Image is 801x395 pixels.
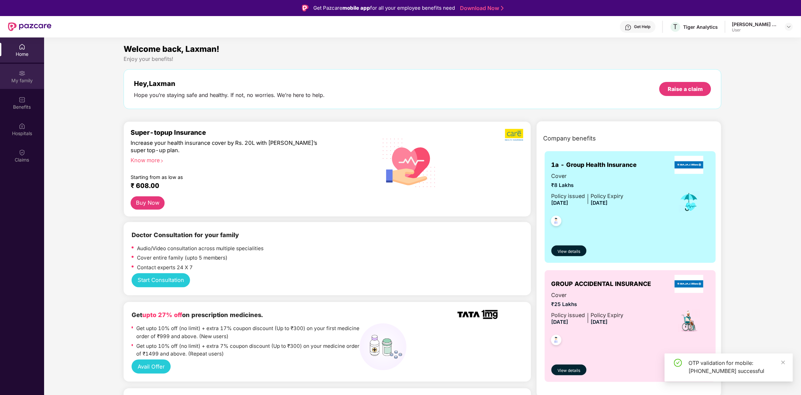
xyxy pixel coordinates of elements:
p: Get upto 10% off (no limit) + extra 17% coupon discount (Up to ₹300) on your first medicine order... [136,324,360,340]
span: GROUP ACCIDENTAL INSURANCE [551,279,651,289]
span: Welcome back, Laxman! [124,44,219,54]
div: Policy issued [551,192,585,200]
span: ₹25 Lakhs [551,300,624,308]
img: svg+xml;base64,PHN2ZyB4bWxucz0iaHR0cDovL3d3dy53My5vcmcvMjAwMC9zdmciIHdpZHRoPSI0OC45NDMiIGhlaWdodD... [548,333,565,349]
span: [DATE] [551,200,569,206]
img: svg+xml;base64,PHN2ZyBpZD0iRHJvcGRvd24tMzJ4MzIiIHhtbG5zPSJodHRwOi8vd3d3LnczLm9yZy8yMDAwL3N2ZyIgd2... [786,24,792,29]
span: T [673,23,678,31]
button: Start Consultation [132,273,190,287]
div: ₹ 608.00 [131,182,353,190]
div: Enjoy your benefits! [124,56,722,63]
p: Cover entire family (upto 5 members) [137,254,228,262]
b: Get on prescription medicines. [132,311,263,318]
span: right [160,159,164,163]
img: Stroke [501,5,504,12]
img: svg+xml;base64,PHN2ZyBpZD0iSG9tZSIgeG1sbnM9Imh0dHA6Ly93d3cudzMub3JnLzIwMDAvc3ZnIiB3aWR0aD0iMjAiIG... [19,43,25,50]
img: svg+xml;base64,PHN2ZyBpZD0iQmVuZWZpdHMiIHhtbG5zPSJodHRwOi8vd3d3LnczLm9yZy8yMDAwL3N2ZyIgd2lkdGg9Ij... [19,96,25,103]
div: Know more [131,157,356,162]
img: icon [678,309,701,333]
span: Company benefits [543,134,596,143]
div: Policy Expiry [591,192,624,200]
button: View details [551,245,587,256]
div: Raise a claim [668,85,703,93]
button: Buy Now [131,196,165,210]
img: TATA_1mg_Logo.png [458,310,498,319]
div: Get Help [634,24,651,29]
img: svg+xml;base64,PHN2ZyB4bWxucz0iaHR0cDovL3d3dy53My5vcmcvMjAwMC9zdmciIHdpZHRoPSI0OC45NDMiIGhlaWdodD... [548,214,565,230]
img: svg+xml;base64,PHN2ZyBpZD0iQ2xhaW0iIHhtbG5zPSJodHRwOi8vd3d3LnczLm9yZy8yMDAwL3N2ZyIgd2lkdGg9IjIwIi... [19,149,25,156]
span: [DATE] [591,319,608,325]
button: View details [551,365,587,375]
span: upto 27% off [142,311,182,318]
div: Get Pazcare for all your employee benefits need [313,4,455,12]
span: ₹8 Lakhs [551,181,624,189]
img: insurerLogo [675,275,703,293]
p: Contact experts 24 X 7 [137,264,193,272]
img: New Pazcare Logo [8,22,51,31]
img: icon [678,191,700,213]
div: Increase your health insurance cover by Rs. 20L with [PERSON_NAME]’s super top-up plan. [131,139,331,154]
div: Policy issued [551,311,585,319]
span: [DATE] [591,200,608,206]
p: Get upto 10% off (no limit) + extra 7% coupon discount (Up to ₹300) on your medicine order of ₹14... [136,342,360,358]
img: svg+xml;base64,PHN2ZyBpZD0iSG9zcGl0YWxzIiB4bWxucz0iaHR0cDovL3d3dy53My5vcmcvMjAwMC9zdmciIHdpZHRoPS... [19,123,25,129]
div: User [732,27,779,33]
div: Hope you’re staying safe and healthy. If not, no worries. We’re here to help. [134,92,325,99]
div: OTP validation for mobile: [PHONE_NUMBER] successful [689,359,785,375]
img: medicines%20(1).png [360,323,407,370]
div: Starting from as low as [131,174,332,179]
button: Avail Offer [132,360,171,374]
img: insurerLogo [675,156,703,174]
a: Download Now [460,5,502,12]
span: 1a - Group Health Insurance [551,160,637,170]
div: Hey, Laxman [134,80,325,88]
span: Cover [551,172,624,180]
span: Cover [551,291,624,299]
img: Logo [302,5,309,11]
span: View details [557,249,580,255]
span: check-circle [674,359,682,367]
div: Tiger Analytics [683,24,718,30]
span: View details [557,368,580,374]
p: Audio/Video consultation across multiple specialities [137,244,264,253]
div: Super-topup Insurance [131,128,360,136]
span: [DATE] [551,319,569,325]
b: Doctor Consultation for your family [132,231,239,238]
img: svg+xml;base64,PHN2ZyBpZD0iSGVscC0zMngzMiIgeG1sbnM9Imh0dHA6Ly93d3cudzMub3JnLzIwMDAvc3ZnIiB3aWR0aD... [625,24,632,31]
span: close [781,360,786,365]
div: Policy Expiry [591,311,624,319]
div: [PERSON_NAME] Badkoliya [732,21,779,27]
img: svg+xml;base64,PHN2ZyB3aWR0aD0iMjAiIGhlaWdodD0iMjAiIHZpZXdCb3g9IjAgMCAyMCAyMCIgZmlsbD0ibm9uZSIgeG... [19,70,25,77]
img: b5dec4f62d2307b9de63beb79f102df3.png [505,128,524,141]
strong: mobile app [342,5,370,11]
img: svg+xml;base64,PHN2ZyB4bWxucz0iaHR0cDovL3d3dy53My5vcmcvMjAwMC9zdmciIHhtbG5zOnhsaW5rPSJodHRwOi8vd3... [377,130,441,195]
